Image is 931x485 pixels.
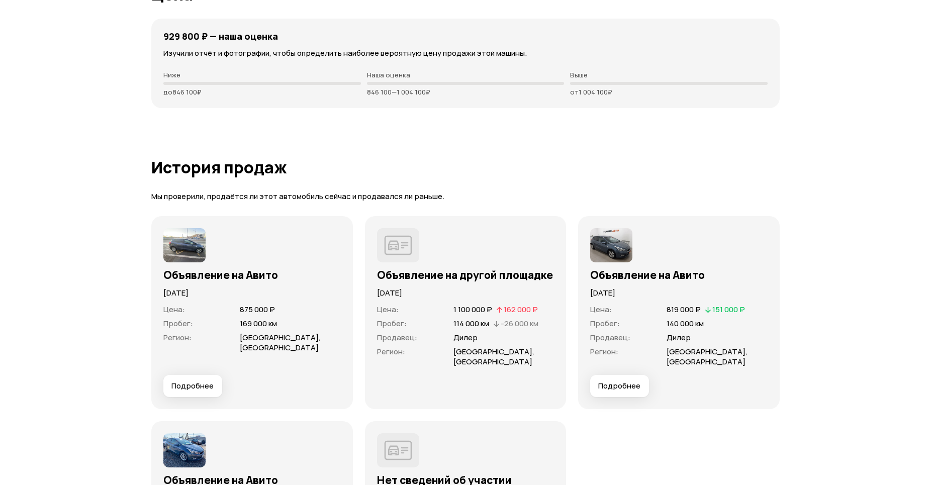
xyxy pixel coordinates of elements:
span: [GEOGRAPHIC_DATA], [GEOGRAPHIC_DATA] [667,346,748,367]
p: 846 100 — 1 004 100 ₽ [367,88,565,96]
span: Пробег : [590,318,620,329]
p: Изучили отчёт и фотографии, чтобы определить наиболее вероятную цену продажи этой машины. [163,48,768,59]
span: 1 100 000 ₽ [453,304,492,315]
button: Подробнее [163,375,222,397]
span: Пробег : [163,318,193,329]
span: 169 000 км [240,318,277,329]
span: Дилер [667,332,691,343]
p: [DATE] [377,287,554,299]
span: [GEOGRAPHIC_DATA], [GEOGRAPHIC_DATA] [240,332,321,353]
span: Регион : [590,346,618,357]
h3: Объявление на Авито [590,268,768,281]
p: Ниже [163,71,361,79]
p: [DATE] [590,287,768,299]
p: Наша оценка [367,71,565,79]
span: 114 000 км [453,318,489,329]
p: [DATE] [163,287,341,299]
h1: История продаж [151,158,780,176]
span: Подробнее [171,381,214,391]
p: Мы проверили, продаётся ли этот автомобиль сейчас и продавался ли раньше. [151,191,780,202]
p: от 1 004 100 ₽ [570,88,768,96]
span: 875 000 ₽ [240,304,275,315]
span: Регион : [163,332,192,343]
span: Регион : [377,346,405,357]
p: до 846 100 ₽ [163,88,361,96]
h3: Объявление на другой площадке [377,268,554,281]
h3: Объявление на Авито [163,268,341,281]
span: Цена : [590,304,612,315]
span: Продавец : [590,332,630,343]
span: Продавец : [377,332,417,343]
p: Выше [570,71,768,79]
button: Подробнее [590,375,649,397]
span: Дилер [453,332,478,343]
span: 151 000 ₽ [712,304,745,315]
span: -26 000 км [501,318,538,329]
span: [GEOGRAPHIC_DATA], [GEOGRAPHIC_DATA] [453,346,534,367]
span: 140 000 км [667,318,704,329]
h4: 929 800 ₽ — наша оценка [163,31,278,42]
span: 819 000 ₽ [667,304,701,315]
span: 162 000 ₽ [504,304,538,315]
span: Пробег : [377,318,407,329]
span: Цена : [163,304,185,315]
span: Цена : [377,304,399,315]
span: Подробнее [598,381,640,391]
